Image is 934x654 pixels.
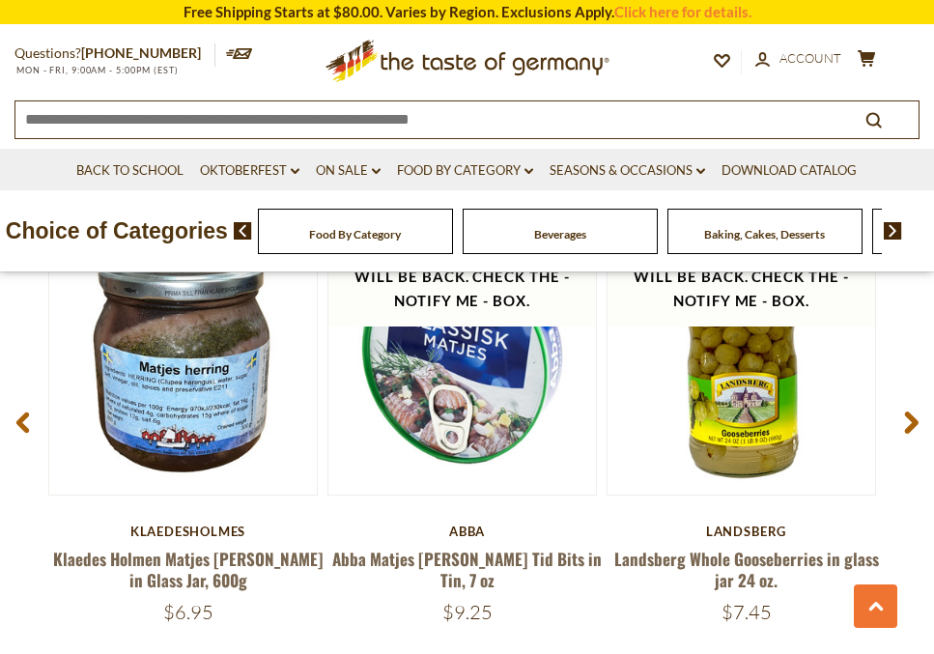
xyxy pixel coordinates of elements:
[722,600,772,624] span: $7.45
[397,160,533,182] a: Food By Category
[48,524,327,539] div: Klaedesholmes
[81,44,201,61] a: [PHONE_NUMBER]
[200,160,299,182] a: Oktoberfest
[332,547,602,591] a: Abba Matjes [PERSON_NAME] Tid Bits in Tin, 7 oz
[614,3,751,20] a: Click here for details.
[442,600,493,624] span: $9.25
[755,48,841,70] a: Account
[309,227,401,242] a: Food By Category
[76,160,184,182] a: Back to School
[884,222,902,240] img: next arrow
[779,50,841,66] span: Account
[163,600,213,624] span: $6.95
[722,160,857,182] a: Download Catalog
[234,222,252,240] img: previous arrow
[550,160,705,182] a: Seasons & Occasions
[328,227,596,495] img: Abba Matjes Herring Tid Bits in Tin, 7 oz
[607,524,886,539] div: Landsberg
[14,42,215,66] p: Questions?
[53,547,324,591] a: Klaedes Holmen Matjes [PERSON_NAME] in Glass Jar, 600g
[327,524,607,539] div: Abba
[49,227,317,495] img: Klaedes Holmen Matjes Herring in Glass Jar, 600g
[614,547,879,591] a: Landsberg Whole Gooseberries in glass jar 24 oz.
[704,227,825,242] a: Baking, Cakes, Desserts
[608,227,875,495] img: Landsberg Whole Gooseberries in glass jar 24 oz.
[14,65,179,75] span: MON - FRI, 9:00AM - 5:00PM (EST)
[316,160,381,182] a: On Sale
[534,227,586,242] a: Beverages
